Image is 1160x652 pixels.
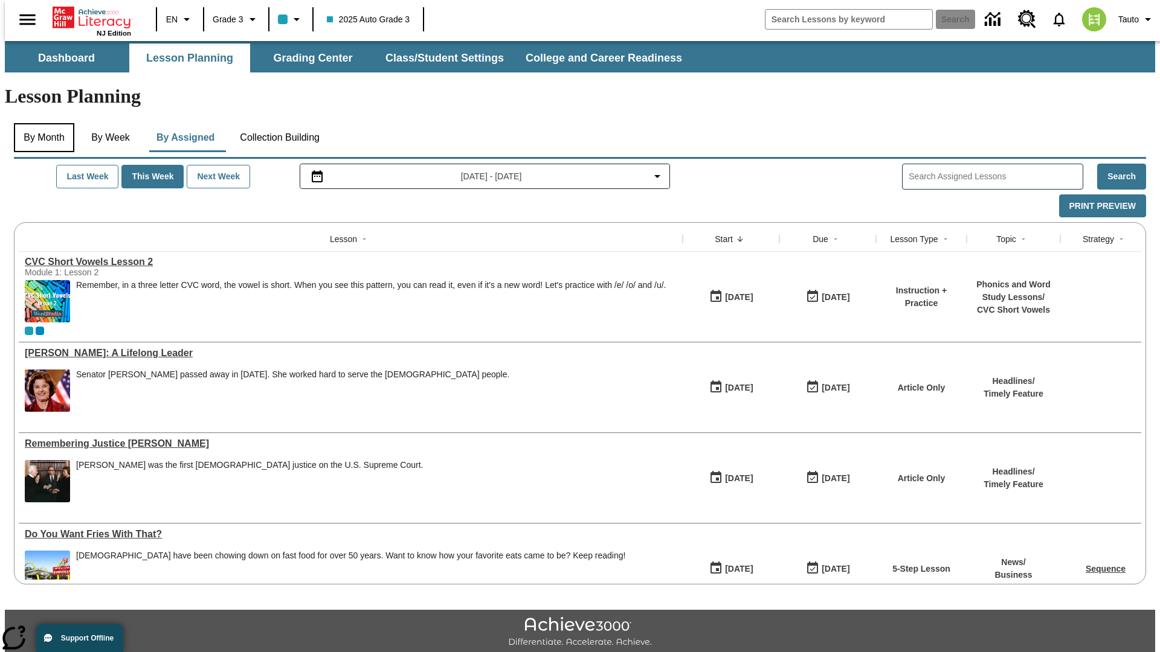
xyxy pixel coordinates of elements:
[25,529,677,540] a: Do You Want Fries With That?, Lessons
[330,233,357,245] div: Lesson
[5,41,1155,72] div: SubNavbar
[129,43,250,72] button: Lesson Planning
[1082,7,1106,31] img: avatar image
[984,388,1043,400] p: Timely Feature
[76,460,423,502] div: Sandra Day O'Connor was the first female justice on the U.S. Supreme Court.
[705,467,757,490] button: 09/04/25: First time the lesson was available
[76,369,509,412] div: Senator Dianne Feinstein passed away in September 2023. She worked hard to serve the American peo...
[733,232,747,246] button: Sort
[5,43,693,72] div: SubNavbar
[187,165,250,188] button: Next Week
[36,327,44,335] div: OL 2025 Auto Grade 4
[765,10,932,29] input: search field
[909,168,1083,185] input: Search Assigned Lessons
[327,13,410,26] span: 2025 Auto Grade 3
[1011,3,1043,36] a: Resource Center, Will open in new tab
[1043,4,1075,35] a: Notifications
[705,286,757,308] button: 09/04/25: First time the lesson was available
[25,257,677,267] a: CVC Short Vowels Lesson 2, Lessons
[36,624,123,652] button: Support Offline
[650,169,665,184] svg: Collapse Date Range Filter
[76,280,666,322] div: Remember, in a three letter CVC word, the vowel is short. When you see this pattern, you can read...
[516,43,692,72] button: College and Career Readiness
[882,284,961,310] p: Instruction + Practice
[25,529,677,540] div: Do You Want Fries With That?
[166,13,178,26] span: EN
[25,267,206,277] div: Module 1: Lesson 2
[802,557,854,580] button: 09/02/25: Last day the lesson can be accessed
[802,286,854,308] button: 09/04/25: Last day the lesson can be accessed
[994,556,1032,569] p: News /
[25,369,70,412] img: Senator Dianne Feinstein of California smiles with the U.S. flag behind her.
[230,123,329,152] button: Collection Building
[813,233,828,245] div: Due
[56,165,118,188] button: Last Week
[1075,4,1113,35] button: Select a new avatar
[822,290,849,305] div: [DATE]
[121,165,184,188] button: This Week
[973,304,1054,316] p: CVC Short Vowels
[996,233,1016,245] div: Topic
[61,634,114,642] span: Support Offline
[802,467,854,490] button: 09/04/25: Last day the lesson can be accessed
[1086,564,1126,574] a: Sequence
[161,8,199,30] button: Language: EN, Select a language
[25,348,677,359] div: Dianne Feinstein: A Lifelong Leader
[994,569,1032,581] p: Business
[97,30,131,37] span: NJ Edition
[1118,13,1139,26] span: Tauto
[357,232,372,246] button: Sort
[25,327,33,335] div: Current Class
[253,43,373,72] button: Grading Center
[725,561,753,577] div: [DATE]
[725,380,753,395] div: [DATE]
[10,2,45,37] button: Open side menu
[802,376,854,399] button: 09/04/25: Last day the lesson can be accessed
[984,375,1043,388] p: Headlines /
[1097,164,1146,190] button: Search
[461,170,522,183] span: [DATE] - [DATE]
[822,471,849,486] div: [DATE]
[705,376,757,399] button: 09/04/25: First time the lesson was available
[715,233,733,245] div: Start
[76,551,625,593] div: Americans have been chowing down on fast food for over 50 years. Want to know how your favorite e...
[1114,232,1129,246] button: Sort
[25,438,677,449] div: Remembering Justice O'Connor
[705,557,757,580] button: 09/02/25: First time the lesson was available
[25,280,70,322] img: CVC Short Vowels Lesson 2.
[984,478,1043,491] p: Timely Feature
[53,5,131,30] a: Home
[978,3,1011,36] a: Data Center
[14,123,74,152] button: By Month
[938,232,953,246] button: Sort
[898,382,946,394] p: Article Only
[725,290,753,305] div: [DATE]
[508,617,652,648] img: Achieve3000 Differentiate Accelerate Achieve
[80,123,141,152] button: By Week
[25,460,70,502] img: Chief Justice Warren Burger, wearing a black robe, holds up his right hand and faces Sandra Day O...
[76,280,666,290] p: Remember, in a three letter CVC word, the vowel is short. When you see this pattern, you can read...
[76,460,423,470] div: [PERSON_NAME] was the first [DEMOGRAPHIC_DATA] justice on the U.S. Supreme Court.
[1016,232,1031,246] button: Sort
[984,465,1043,478] p: Headlines /
[76,369,509,380] div: Senator [PERSON_NAME] passed away in [DATE]. She worked hard to serve the [DEMOGRAPHIC_DATA] people.
[147,123,224,152] button: By Assigned
[822,380,849,395] div: [DATE]
[25,348,677,359] a: Dianne Feinstein: A Lifelong Leader, Lessons
[973,278,1054,304] p: Phonics and Word Study Lessons /
[822,561,849,577] div: [DATE]
[828,232,843,246] button: Sort
[305,169,665,184] button: Select the date range menu item
[1113,8,1160,30] button: Profile/Settings
[892,563,950,575] p: 5-Step Lesson
[208,8,265,30] button: Grade: Grade 3, Select a grade
[6,43,127,72] button: Dashboard
[273,8,309,30] button: Class color is light blue. Change class color
[53,4,131,37] div: Home
[76,551,625,561] div: [DEMOGRAPHIC_DATA] have been chowing down on fast food for over 50 years. Want to know how your f...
